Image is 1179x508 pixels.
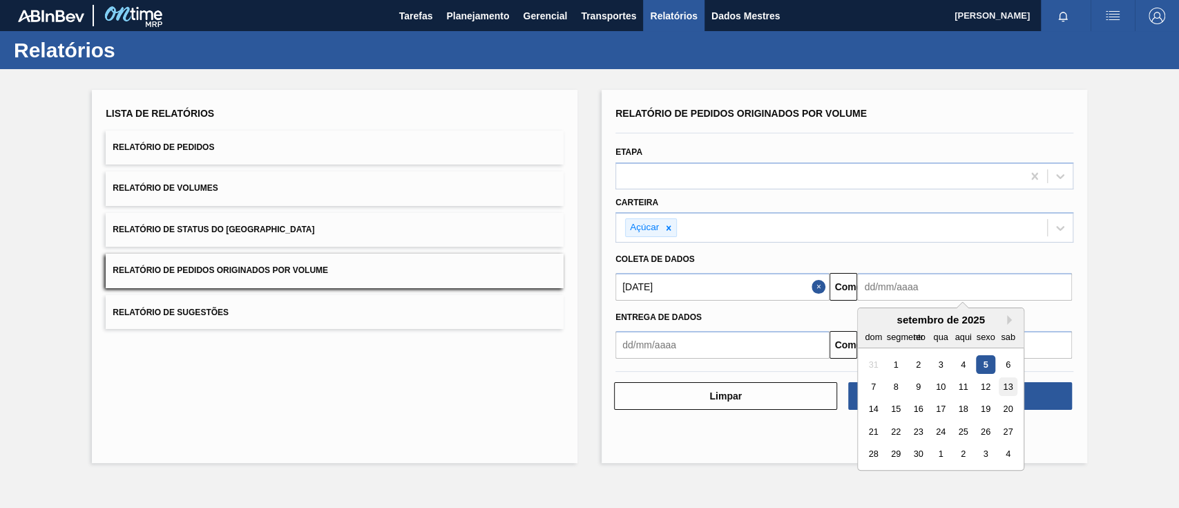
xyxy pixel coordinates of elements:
[106,295,564,329] button: Relatório de Sugestões
[961,359,966,370] font: 4
[914,426,923,437] font: 23
[887,332,926,342] font: segmento
[615,273,830,301] input: dd/mm/aaaa
[113,225,314,234] font: Relatório de Status do [GEOGRAPHIC_DATA]
[615,147,642,157] font: Etapa
[891,404,901,415] font: 15
[932,422,950,441] div: Escolha quarta-feira, 24 de setembro de 2025
[977,422,995,441] div: Escolha sexta-feira, 26 de setembro de 2025
[955,332,972,342] font: aqui
[615,312,702,322] font: Entrega de dados
[18,10,84,22] img: TNhmsLtSVTkK8tSr43FrP2fwEKptu5GPRR3wAAAABJRU5ErkJggg==
[932,445,950,464] div: Escolha quarta-feira, 1 de outubro de 2025
[650,10,697,21] font: Relatórios
[977,445,995,464] div: Escolha sexta-feira, 3 de outubro de 2025
[615,331,830,359] input: dd/mm/aaaa
[1104,8,1121,24] img: ações do usuário
[630,222,659,232] font: Açúcar
[954,400,972,419] div: Escolha quinta-feira, 18 de setembro de 2025
[959,404,968,415] font: 18
[909,445,928,464] div: Escolha terça-feira, 30 de setembro de 2025
[909,400,928,419] div: Escolha terça-feira, 16 de setembro de 2025
[954,355,972,374] div: Escolha quinta-feira, 4 de setembro de 2025
[887,355,905,374] div: Escolha segunda-feira, 1 de setembro de 2025
[999,400,1017,419] div: Escolha sábado, 20 de setembro de 2025
[106,108,214,119] font: Lista de Relatórios
[106,171,564,205] button: Relatório de Volumes
[113,142,214,152] font: Relatório de Pedidos
[999,445,1017,464] div: Escolha sábado, 4 de outubro de 2025
[834,281,867,292] font: Comeu
[936,426,946,437] font: 24
[954,422,972,441] div: Escolha quinta-feira, 25 de setembro de 2025
[999,355,1017,374] div: Escolha sábado, 6 de setembro de 2025
[581,10,636,21] font: Transportes
[932,355,950,374] div: Escolha quarta-feira, 3 de setembro de 2025
[977,377,995,396] div: Escolha sexta-feira, 12 de setembro de 2025
[887,445,905,464] div: Escolha segunda-feira, 29 de setembro de 2025
[914,449,923,460] font: 30
[984,449,988,460] font: 3
[939,359,943,370] font: 3
[106,254,564,288] button: Relatório de Pedidos Originados por Volume
[887,422,905,441] div: Escolha segunda-feira, 22 de setembro de 2025
[959,426,968,437] font: 25
[909,422,928,441] div: Escolha terça-feira, 23 de setembro de 2025
[932,400,950,419] div: Escolha quarta-feira, 17 de setembro de 2025
[864,445,883,464] div: Escolha domingo, 28 de setembro de 2025
[1004,404,1013,415] font: 20
[1004,382,1013,392] font: 13
[614,382,837,410] button: Limpar
[999,377,1017,396] div: Escolha sábado, 13 de setembro de 2025
[936,382,946,392] font: 10
[1006,359,1010,370] font: 6
[934,332,948,342] font: qua
[709,391,742,402] font: Limpar
[894,382,899,392] font: 8
[834,339,867,350] font: Comeu
[830,273,857,301] button: Comeu
[977,355,995,374] div: Escolha sexta-feira, 5 de setembro de 2025
[932,377,950,396] div: Escolha quarta-feira, 10 de setembro de 2025
[848,382,1071,410] button: Download
[113,184,218,194] font: Relatório de Volumes
[869,449,879,460] font: 28
[897,314,986,326] font: setembro de 2025
[977,400,995,419] div: Escolha sexta-feira, 19 de setembro de 2025
[977,332,995,342] font: sexo
[914,404,923,415] font: 16
[446,10,509,21] font: Planejamento
[981,426,990,437] font: 26
[106,213,564,247] button: Relatório de Status do [GEOGRAPHIC_DATA]
[864,355,883,374] div: Não disponível domingo, 31 de agosto de 2025
[909,377,928,396] div: Escolha terça-feira, 9 de setembro de 2025
[399,10,433,21] font: Tarefas
[869,404,879,415] font: 14
[955,10,1030,21] font: [PERSON_NAME]
[615,108,867,119] font: Relatório de Pedidos Originados por Volume
[615,198,658,207] font: Carteira
[891,426,901,437] font: 22
[916,359,921,370] font: 2
[106,131,564,164] button: Relatório de Pedidos
[1001,332,1016,342] font: sab
[864,377,883,396] div: Escolha domingo, 7 de setembro de 2025
[984,359,988,370] font: 5
[857,273,1071,301] input: dd/mm/aaaa
[981,382,990,392] font: 12
[954,377,972,396] div: Escolha quinta-feira, 11 de setembro de 2025
[887,377,905,396] div: Escolha segunda-feira, 8 de setembro de 2025
[891,449,901,460] font: 29
[913,332,923,342] font: ter
[113,266,328,276] font: Relatório de Pedidos Originados por Volume
[981,404,990,415] font: 19
[936,404,946,415] font: 17
[1006,449,1010,460] font: 4
[863,353,1019,465] div: mês 2025-09
[916,382,921,392] font: 9
[887,400,905,419] div: Escolha segunda-feira, 15 de setembro de 2025
[871,382,876,392] font: 7
[113,307,229,317] font: Relatório de Sugestões
[523,10,567,21] font: Gerencial
[869,426,879,437] font: 21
